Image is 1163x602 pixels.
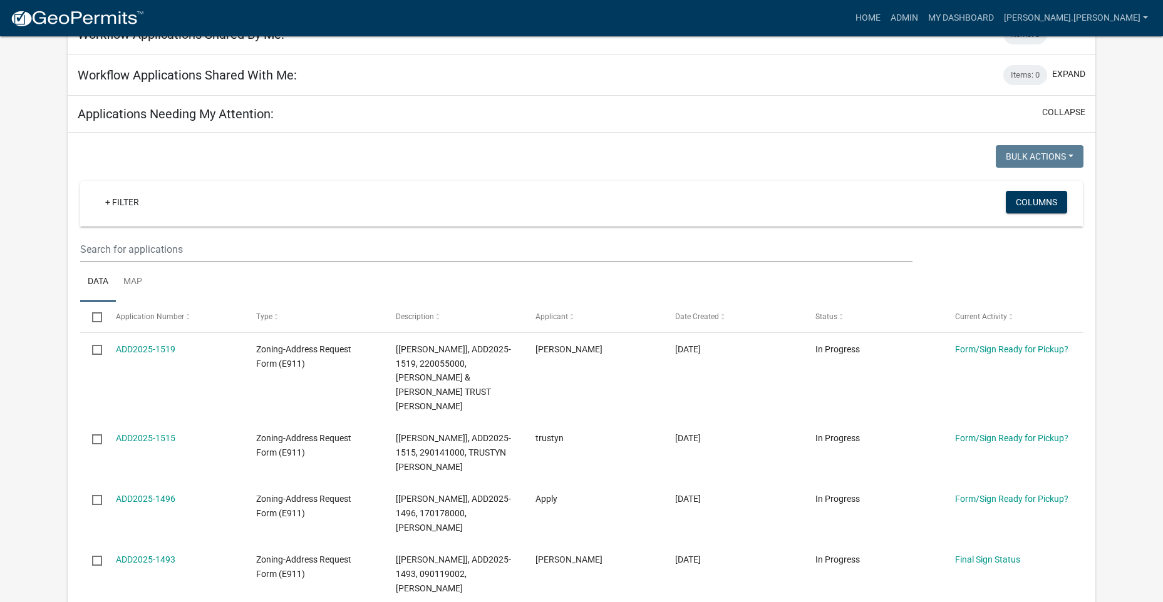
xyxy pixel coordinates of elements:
[78,106,274,121] h5: Applications Needing My Attention:
[95,191,149,213] a: + Filter
[1003,65,1047,85] div: Items: 0
[815,554,860,564] span: In Progress
[815,494,860,504] span: In Progress
[116,494,175,504] a: ADD2025-1496
[256,312,272,321] span: Type
[803,302,943,332] datatable-header-cell: Status
[104,302,244,332] datatable-header-cell: Application Number
[955,494,1068,504] a: Form/Sign Ready for Pickup?
[116,312,184,321] span: Application Number
[396,312,434,321] span: Description
[675,344,701,354] span: 08/27/2025
[535,494,557,504] span: Apply
[1052,27,1085,40] button: expand
[815,312,837,321] span: Status
[886,6,923,30] a: Admin
[675,433,701,443] span: 08/23/2025
[535,433,564,443] span: trustyn
[999,6,1153,30] a: [PERSON_NAME].[PERSON_NAME]
[955,344,1068,354] a: Form/Sign Ready for Pickup?
[396,344,511,411] span: [Nicole Bradbury], ADD2025-1519, 220055000, RICHARD W & JANE H TRUST NUNN
[943,302,1083,332] datatable-header-cell: Current Activity
[923,6,999,30] a: My Dashboard
[244,302,383,332] datatable-header-cell: Type
[80,262,116,302] a: Data
[256,554,351,579] span: Zoning-Address Request Form (E911)
[396,554,511,593] span: [Nicole Bradbury], ADD2025-1493, 090119002, DANIEL MCMONAGLE
[256,344,351,369] span: Zoning-Address Request Form (E911)
[524,302,663,332] datatable-header-cell: Applicant
[78,68,297,83] h5: Workflow Applications Shared With Me:
[955,312,1007,321] span: Current Activity
[1052,68,1085,81] button: expand
[675,494,701,504] span: 07/17/2025
[815,433,860,443] span: In Progress
[256,433,351,457] span: Zoning-Address Request Form (E911)
[396,494,511,533] span: [Nicole Bradbury], ADD2025-1496, 170178000, BARRY K NELSON
[996,145,1083,168] button: Bulk Actions
[955,433,1068,443] a: Form/Sign Ready for Pickup?
[535,554,602,564] span: Megan McMonagle
[256,494,351,518] span: Zoning-Address Request Form (E911)
[116,262,150,302] a: Map
[850,6,886,30] a: Home
[675,312,719,321] span: Date Created
[116,433,175,443] a: ADD2025-1515
[1042,106,1085,119] button: collapse
[116,554,175,564] a: ADD2025-1493
[384,302,524,332] datatable-header-cell: Description
[80,302,104,332] datatable-header-cell: Select
[396,433,511,472] span: [Nicole Bradbury], ADD2025-1515, 290141000, TRUSTYN KARGES
[535,312,568,321] span: Applicant
[80,237,912,262] input: Search for applications
[815,344,860,354] span: In Progress
[675,554,701,564] span: 07/14/2025
[535,344,602,354] span: Richard Nunn
[955,554,1020,564] a: Final Sign Status
[116,344,175,354] a: ADD2025-1519
[663,302,803,332] datatable-header-cell: Date Created
[1006,191,1067,213] button: Columns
